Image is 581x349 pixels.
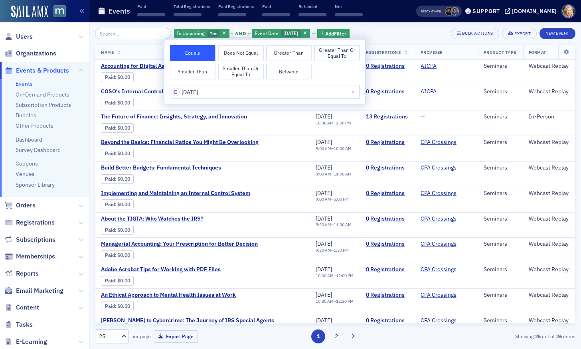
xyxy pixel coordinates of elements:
span: Product Type [484,49,516,55]
span: AICPA [421,88,471,95]
time: 10:00 AM [316,273,334,278]
a: New Event [539,29,575,36]
a: SailAMX [11,6,48,18]
a: Managerial Accounting: Your Prescription for Better Decision [101,241,258,248]
span: : [105,176,117,182]
span: Subscriptions [16,235,55,244]
span: E-Learning [16,337,47,346]
span: : [105,125,117,131]
a: Memberships [4,252,55,261]
span: Memberships [16,252,55,261]
div: Webcast Replay [529,139,569,146]
span: ‌ [218,13,246,16]
label: per page [131,333,151,340]
button: [DOMAIN_NAME] [505,8,559,14]
a: 0 Registrations [366,215,409,223]
strong: 25 [534,333,542,340]
span: : [105,303,117,309]
a: Implementing and Maintaining an Internal Control System [101,190,250,197]
span: Format [529,49,546,55]
div: Bulk Actions [462,31,493,35]
a: 0 Registrations [366,292,409,299]
div: Paid: 0 - $0 [101,199,134,209]
div: Webcast Replay [529,88,569,95]
span: : [105,100,117,106]
span: $0.00 [117,227,130,233]
span: CPA Crossings [421,266,471,273]
a: AICPA [421,88,437,95]
a: Orders [4,201,36,210]
span: $0.00 [117,125,130,131]
a: Beyond the Basics: Financial Ratios You Might Be Overlooking [101,139,259,146]
span: Name [101,49,114,55]
div: Paid: 0 - $0 [101,72,134,82]
span: ‌ [137,13,165,16]
div: Webcast Replay [529,266,569,273]
button: 2 [330,329,344,343]
span: : [105,150,117,156]
time: 10:30 AM [316,120,334,126]
a: Email Marketing [4,286,63,295]
span: [DATE] [316,215,332,222]
button: Greater Than or Equal To [314,45,360,61]
a: Adobe Acrobat Tips for Working with PDF Files [101,266,235,273]
a: 0 Registrations [366,164,409,172]
div: Seminars [484,292,518,299]
time: 9:30 AM [316,247,331,253]
a: Paid [105,303,115,309]
time: 11:00 AM [334,171,352,177]
span: : [105,278,117,284]
span: Profile [561,4,575,18]
time: 9:00 AM [316,146,331,151]
span: [DATE] [316,164,332,171]
span: $0.00 [117,278,130,284]
div: Webcast Replay [529,241,569,248]
div: Webcast Replay [529,164,569,172]
span: Lauren McDonough [445,7,453,16]
span: $0.00 [117,252,130,258]
a: 0 Registrations [366,190,409,197]
a: Paid [105,74,115,80]
span: CPA Crossings [421,292,471,299]
button: Bulk Actions [451,28,499,39]
span: COSO's Internal Control Framework Essentials [101,88,235,95]
a: 0 Registrations [366,88,409,95]
a: Accounting for Digital Assets Under U.S. GAAP: Crypto lending and borrowing [101,63,299,70]
a: CPA Crossings [421,266,457,273]
a: Subscription Products [16,101,71,108]
button: Export [502,28,537,39]
span: [DATE] [316,113,332,120]
div: Paid: 0 - $0 [101,276,134,286]
a: Dashboard [16,136,42,143]
a: 0 Registrations [366,317,409,324]
a: Paid [105,201,115,207]
a: Paid [105,252,115,258]
p: Total Registrations [174,4,210,9]
span: [DATE] [316,240,332,247]
span: $0.00 [117,150,130,156]
div: 9/29/2025 [252,29,310,39]
span: ‌ [335,13,363,16]
div: – [316,172,352,177]
span: About the TIGTA: Who Watches the IRS? [101,215,235,223]
a: Venues [16,170,35,177]
input: Search… [95,28,171,39]
div: Seminars [484,215,518,223]
span: $0.00 [117,100,130,106]
a: [PERSON_NAME] to Cybercrime: The Journey of IRS Special Agents [101,317,274,324]
div: Seminars [484,164,518,172]
div: Seminars [484,317,518,324]
span: : [105,227,117,233]
span: $0.00 [117,201,130,207]
span: An Ethical Approach to Mental Health Issues at Work [101,292,236,299]
div: Paid: 0 - $0 [101,225,134,235]
span: AICPA [421,63,471,70]
button: Smaller Than or Equal To [218,64,263,80]
span: CPA Crossings [421,241,471,248]
span: [DATE] [316,189,332,197]
time: 5:00 PM [334,196,349,202]
span: Reports [16,269,39,278]
span: Yes [209,30,217,36]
